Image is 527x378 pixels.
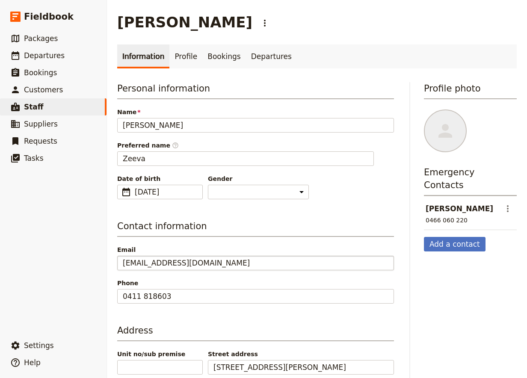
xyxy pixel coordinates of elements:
[117,141,394,150] span: Preferred name
[117,174,203,183] span: Date of birth
[258,16,272,30] button: Actions
[117,324,394,341] h3: Address
[135,187,187,197] span: [DATE]
[424,166,517,196] h3: Emergency Contacts
[208,185,309,199] select: Gender
[426,204,497,214] header: [PERSON_NAME]
[208,174,309,183] span: Gender
[172,142,179,149] span: ​
[169,44,202,68] a: Profile
[24,103,44,111] span: Staff
[24,341,54,350] span: Settings
[426,216,468,224] div: 0466 060 220
[117,279,394,287] span: Phone
[24,34,58,43] span: Packages
[24,137,57,145] span: Requests
[190,187,197,197] span: ​
[117,44,169,68] a: Information
[24,154,44,162] span: Tasks
[24,10,74,23] span: Fieldbook
[117,256,394,270] input: Email
[246,44,297,68] a: Departures
[24,51,65,60] span: Departures
[117,350,203,358] span: Unit no/sub premise
[424,237,486,251] button: Add a contact
[500,201,515,216] button: Actions
[117,118,394,133] input: Name
[202,44,246,68] a: Bookings
[117,82,394,99] h3: Personal information
[117,108,394,116] span: Name
[117,245,394,254] span: Email
[24,68,57,77] span: Bookings
[117,220,394,237] h3: Contact information
[24,86,63,94] span: Customers
[117,14,252,31] h1: [PERSON_NAME]
[117,289,394,304] input: Phone
[208,350,394,358] span: Street address
[117,360,203,375] input: Unit no/sub premise
[121,187,131,197] span: ​
[24,358,41,367] span: Help
[424,82,517,99] h3: Profile photo
[24,120,58,128] span: Suppliers
[117,151,374,166] input: Preferred name​
[208,360,394,375] input: Street address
